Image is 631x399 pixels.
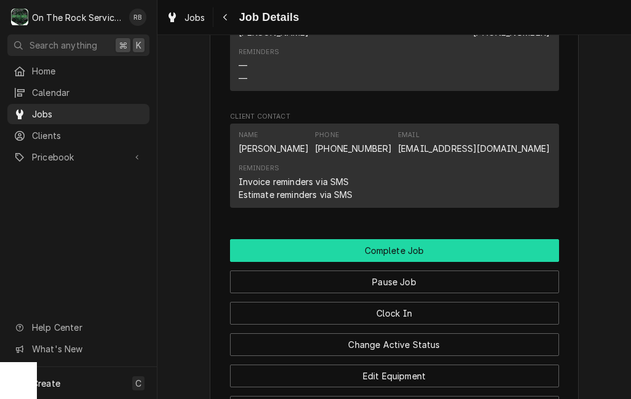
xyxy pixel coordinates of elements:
div: Button Group Row [230,262,559,293]
a: Clients [7,125,149,146]
div: Contact [230,7,559,92]
span: Calendar [32,86,143,99]
a: Go to Pricebook [7,147,149,167]
div: Reminders [239,164,279,173]
a: Home [7,61,149,81]
div: On The Rock Services [32,11,122,24]
button: Clock In [230,302,559,325]
div: Email [398,130,550,155]
div: [PERSON_NAME] [239,142,309,155]
div: Name [239,130,309,155]
div: Phone [315,130,339,140]
div: Name [239,130,258,140]
span: Home [32,65,143,77]
a: Go to What's New [7,339,149,359]
button: Pause Job [230,271,559,293]
button: Edit Equipment [230,365,559,387]
a: [EMAIL_ADDRESS][DOMAIN_NAME] [398,143,550,154]
span: K [136,39,141,52]
div: Reminders [239,47,279,85]
div: Location Contact List [230,7,559,97]
span: Search anything [30,39,97,52]
a: [PHONE_NUMBER] [473,27,550,38]
span: Pricebook [32,151,125,164]
button: Change Active Status [230,333,559,356]
div: Button Group Row [230,239,559,262]
a: Jobs [161,7,210,28]
div: Reminders [239,47,279,57]
span: Create [32,378,60,389]
div: O [11,9,28,26]
span: Jobs [32,108,143,120]
div: Invoice reminders via SMS [239,175,349,188]
a: [PHONE_NUMBER] [315,143,392,154]
div: Phone [315,130,392,155]
div: Email [398,130,419,140]
div: Ray Beals's Avatar [129,9,146,26]
a: Jobs [7,104,149,124]
a: Calendar [7,82,149,103]
div: — [239,59,247,72]
span: Jobs [185,11,205,24]
div: Client Contact [230,112,559,213]
div: Contact [230,124,559,208]
div: Button Group Row [230,356,559,387]
span: What's New [32,342,142,355]
button: Complete Job [230,239,559,262]
div: RB [129,9,146,26]
button: Navigate back [216,7,236,27]
div: — [239,72,247,85]
div: On The Rock Services's Avatar [11,9,28,26]
span: Help Center [32,321,142,334]
span: ⌘ [119,39,127,52]
div: Estimate reminders via SMS [239,188,353,201]
span: Clients [32,129,143,142]
button: Search anything⌘K [7,34,149,56]
div: Client Contact List [230,124,559,213]
span: Job Details [236,9,300,26]
div: Button Group Row [230,325,559,356]
a: Go to Help Center [7,317,149,338]
div: Button Group Row [230,293,559,325]
span: Client Contact [230,112,559,122]
span: C [135,377,141,390]
div: Reminders [239,164,353,201]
